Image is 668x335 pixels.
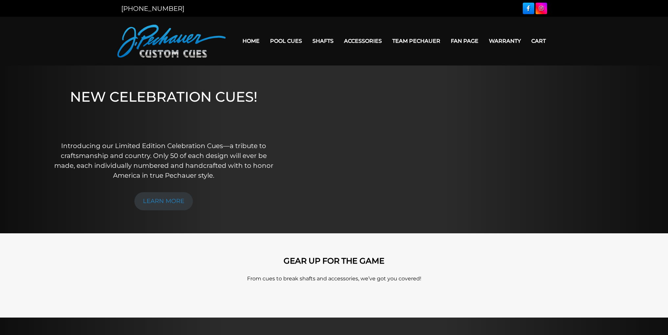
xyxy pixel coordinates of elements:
a: Pool Cues [265,33,307,49]
a: Shafts [307,33,339,49]
a: Fan Page [446,33,484,49]
a: Warranty [484,33,526,49]
h1: NEW CELEBRATION CUES! [53,89,274,132]
img: Pechauer Custom Cues [117,25,226,58]
a: Team Pechauer [387,33,446,49]
a: Cart [526,33,551,49]
a: [PHONE_NUMBER] [121,5,184,13]
strong: GEAR UP FOR THE GAME [284,256,384,266]
p: From cues to break shafts and accessories, we’ve got you covered! [147,275,521,283]
a: LEARN MORE [134,192,193,210]
p: Introducing our Limited Edition Celebration Cues—a tribute to craftsmanship and country. Only 50 ... [53,141,274,180]
a: Home [237,33,265,49]
a: Accessories [339,33,387,49]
